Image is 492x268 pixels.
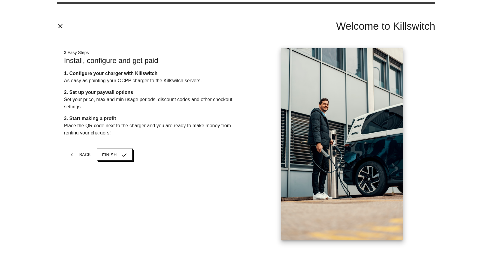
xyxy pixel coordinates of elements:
[69,149,75,160] i: chevron_left
[64,116,116,121] span: 3. Start making a profit
[64,123,231,135] span: Place the QR code next to the charger and you are ready to make money from renting your chargers!
[64,71,157,76] span: 1. Configure your charger with Killswitch
[121,149,127,161] i: check
[64,78,202,83] span: As easy as pointing your OCPP charger to the Killswitch servers.
[97,149,133,161] button: Finishcheck
[64,56,236,65] div: Install, configure and get paid
[79,152,91,157] span: Back
[57,23,64,30] i: close
[336,20,435,32] span: Welcome to Killswitch
[64,149,96,160] button: Backchevron_left
[64,90,133,95] span: 2. Set up your paywall options
[64,50,89,55] span: 3 Easy Steps
[102,152,117,157] span: Finish
[281,48,403,240] img: ks-man-charging-ev-4.jpg
[64,97,232,109] span: Set your price, max and min usage periods, discount codes and other checkout settings.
